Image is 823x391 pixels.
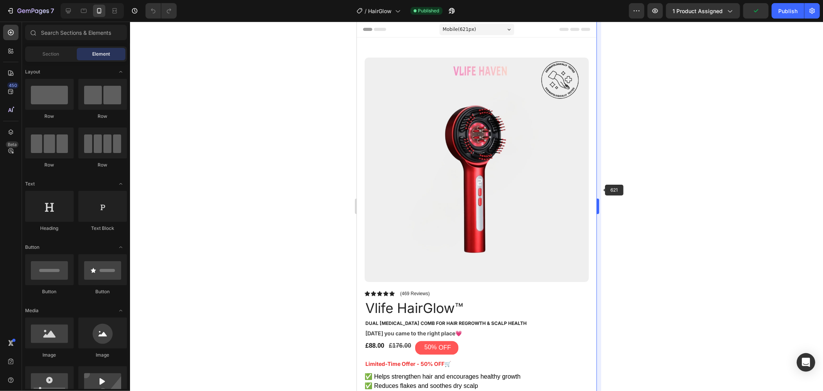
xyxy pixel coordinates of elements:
[25,161,74,168] div: Row
[78,161,127,168] div: Row
[25,113,74,120] div: Row
[368,7,392,15] span: HairGlow
[8,369,232,378] li: ✅ Balances oil production for a clean, refreshed scalp
[365,7,367,15] span: /
[7,82,19,88] div: 450
[778,7,798,15] div: Publish
[6,141,19,148] div: Beta
[3,3,57,19] button: 7
[115,178,127,190] span: Toggle open
[25,25,127,40] input: Search Sections & Elements
[25,307,39,314] span: Media
[25,68,40,75] span: Layout
[772,3,804,19] button: Publish
[115,66,127,78] span: Toggle open
[78,113,127,120] div: Row
[666,3,740,19] button: 1 product assigned
[115,304,127,317] span: Toggle open
[25,244,39,251] span: Button
[25,180,35,187] span: Text
[605,185,624,195] span: 621
[78,225,127,232] div: Text Block
[418,7,439,14] span: Published
[797,353,815,372] div: Open Intercom Messenger
[43,51,59,58] span: Section
[92,51,110,58] span: Element
[25,225,74,232] div: Heading
[51,6,54,15] p: 7
[115,241,127,253] span: Toggle open
[78,288,127,295] div: Button
[673,7,723,15] span: 1 product assigned
[78,352,127,359] div: Image
[25,288,74,295] div: Button
[357,22,597,391] iframe: Design area
[145,3,177,19] div: Undo/Redo
[25,352,74,359] div: Image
